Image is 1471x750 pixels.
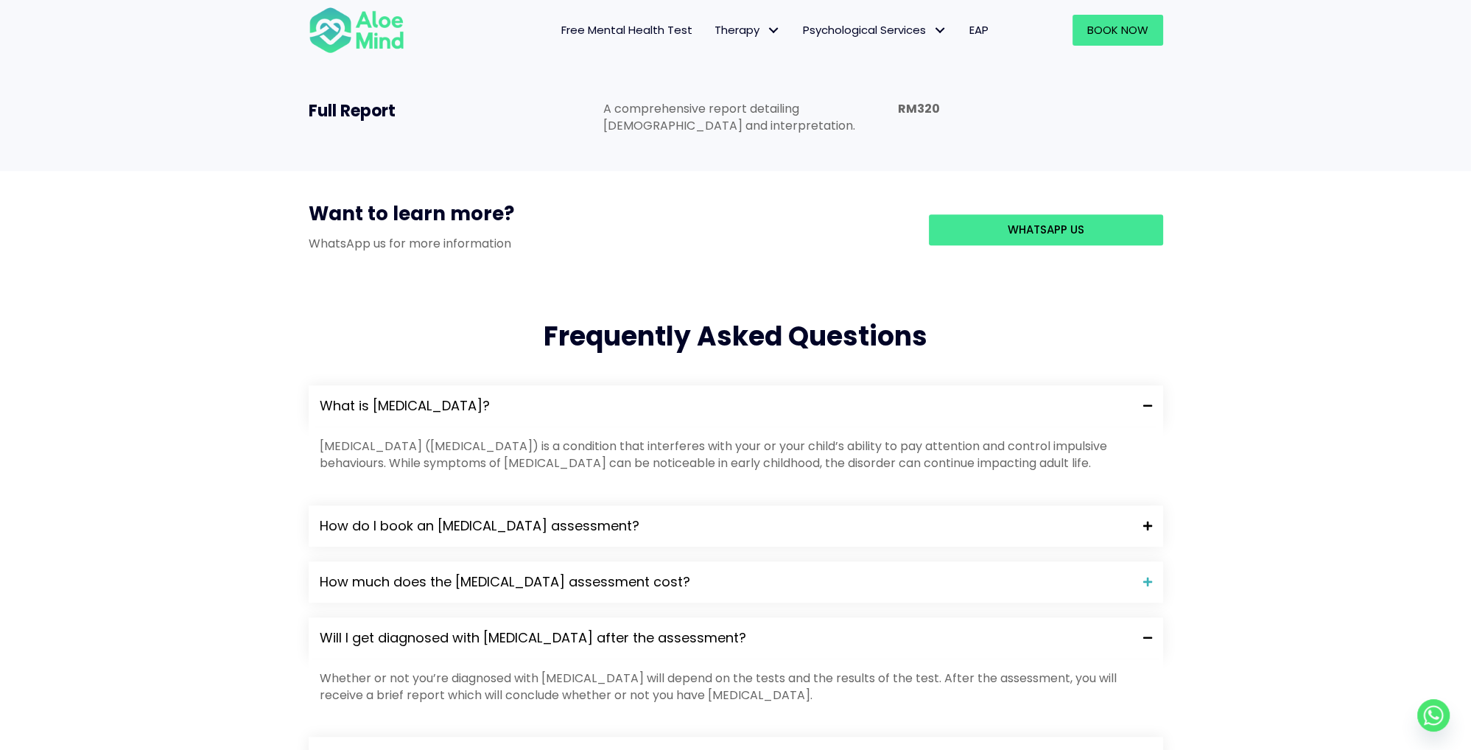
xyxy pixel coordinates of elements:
img: Aloe mind Logo [309,6,404,55]
span: WhatsApp us [1008,222,1084,237]
span: Therapy [715,22,781,38]
nav: Menu [424,15,1000,46]
span: Full Report [309,99,396,122]
p: A comprehensive report detailing [DEMOGRAPHIC_DATA] and interpretation. [603,100,868,134]
p: WhatsApp us for more information [309,235,907,252]
h3: Want to learn more? [309,200,907,234]
a: Whatsapp [1417,699,1450,732]
a: Book Now [1072,15,1163,46]
span: What is [MEDICAL_DATA]? [320,396,1132,416]
span: Will I get diagnosed with [MEDICAL_DATA] after the assessment? [320,628,1132,648]
span: Psychological Services: submenu [930,20,951,41]
a: TherapyTherapy: submenu [703,15,792,46]
a: Free Mental Health Test [550,15,703,46]
a: EAP [958,15,1000,46]
p: Whether or not you’re diagnosed with [MEDICAL_DATA] will depend on the tests and the results of t... [320,670,1152,704]
b: RM320 [897,100,939,117]
span: How much does the [MEDICAL_DATA] assessment cost? [320,572,1132,592]
p: [MEDICAL_DATA] ([MEDICAL_DATA]) is a condition that interferes with your or your child’s ability ... [320,438,1152,472]
span: Frequently Asked Questions [544,318,927,355]
span: How do I book an [MEDICAL_DATA] assessment? [320,516,1132,536]
span: Book Now [1087,22,1148,38]
span: Psychological Services [803,22,947,38]
a: WhatsApp us [929,214,1163,245]
span: Free Mental Health Test [561,22,692,38]
span: EAP [969,22,989,38]
a: Psychological ServicesPsychological Services: submenu [792,15,958,46]
span: Therapy: submenu [763,20,784,41]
